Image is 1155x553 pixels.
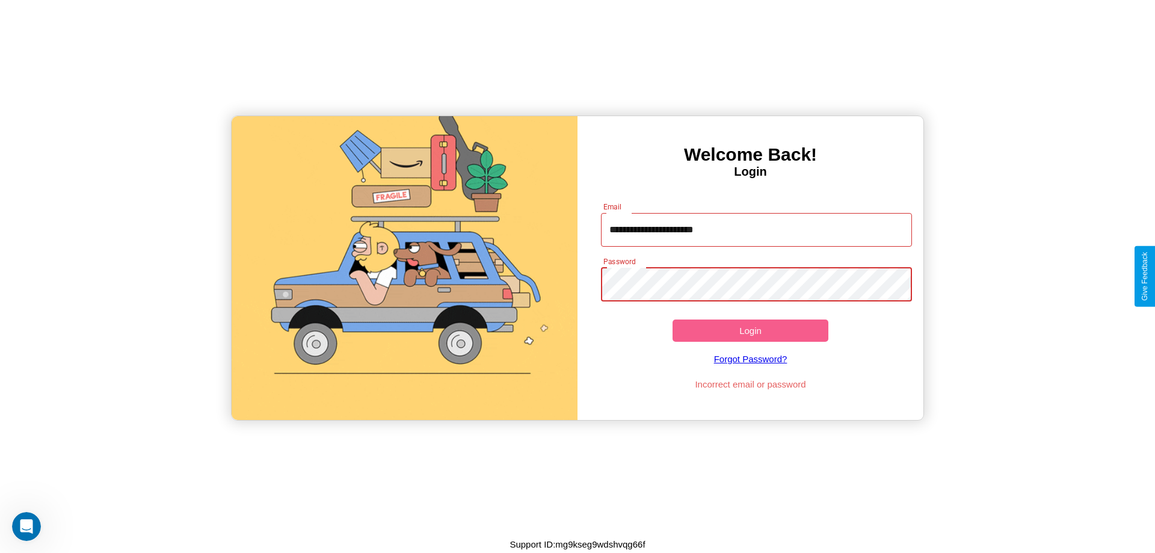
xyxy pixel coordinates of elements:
label: Email [603,202,622,212]
img: gif [232,116,577,420]
h4: Login [577,165,923,179]
button: Login [673,320,828,342]
p: Support ID: mg9kseg9wdshvqg66f [510,536,645,552]
a: Forgot Password? [595,342,907,376]
div: Give Feedback [1141,252,1149,301]
p: Incorrect email or password [595,376,907,392]
h3: Welcome Back! [577,144,923,165]
label: Password [603,256,635,267]
iframe: Intercom live chat [12,512,41,541]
